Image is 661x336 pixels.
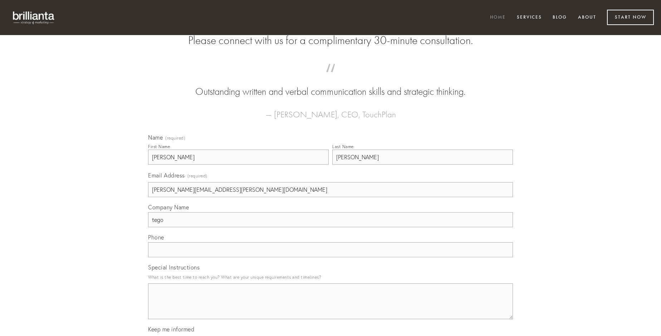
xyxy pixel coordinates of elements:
span: Keep me informed [148,326,194,333]
figcaption: — [PERSON_NAME], CEO, TouchPlan [160,99,501,122]
span: (required) [165,136,185,140]
span: Phone [148,234,164,241]
span: Company Name [148,204,189,211]
a: About [573,12,601,24]
a: Start Now [607,10,654,25]
img: brillianta - research, strategy, marketing [7,7,61,28]
span: Special Instructions [148,264,200,271]
span: Email Address [148,172,185,179]
a: Home [485,12,510,24]
a: Services [512,12,547,24]
h2: Please connect with us for a complimentary 30-minute consultation. [148,34,513,47]
blockquote: Outstanding written and verbal communication skills and strategic thinking. [160,71,501,99]
span: “ [160,71,501,85]
p: What is the best time to reach you? What are your unique requirements and timelines? [148,272,513,282]
span: Name [148,134,163,141]
div: Last Name [332,144,354,149]
span: (required) [187,171,207,181]
a: Blog [548,12,572,24]
div: First Name [148,144,170,149]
